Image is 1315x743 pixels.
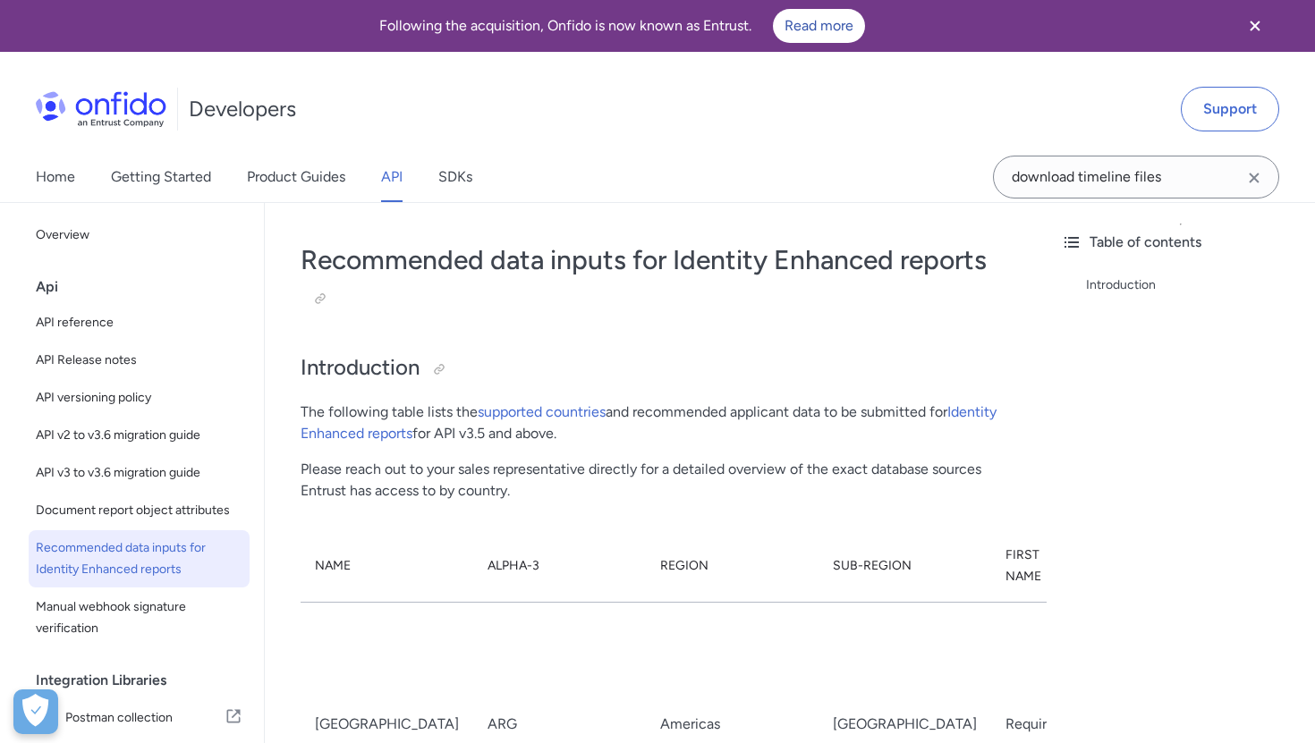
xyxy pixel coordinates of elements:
a: API v2 to v3.6 migration guide [29,418,250,453]
a: supported countries [478,403,606,420]
a: Manual webhook signature verification [29,589,250,646]
div: Api [36,269,257,305]
span: API v3 to v3.6 migration guide [36,462,242,484]
a: Recommended data inputs for Identity Enhanced reports [29,530,250,587]
th: Alpha-3 [473,530,646,603]
a: Product Guides [247,152,345,202]
svg: Close banner [1244,15,1266,37]
span: API Release notes [36,350,242,371]
input: Onfido search input field [993,156,1279,198]
span: Recommended data inputs for Identity Enhanced reports [36,537,242,580]
a: Read more [773,9,865,43]
a: Identity Enhanced reports [301,403,997,442]
div: Integration Libraries [36,663,257,698]
button: Open Preferences [13,689,58,734]
img: Onfido Logo [36,91,166,127]
span: Postman collection [65,705,225,730]
div: Table of contents [1061,232,1301,253]
p: The following table lists the and recommended applicant data to be submitted for for API v3.5 and... [301,401,1011,444]
span: API versioning policy [36,387,242,409]
a: Getting Started [111,152,211,202]
a: Overview [29,217,250,253]
th: Name [301,530,473,603]
a: IconPostman collectionPostman collection [29,698,250,738]
a: Home [36,152,75,202]
div: Following the acquisition, Onfido is now known as Entrust. [21,9,1222,43]
h1: Recommended data inputs for Identity Enhanced reports [301,242,1011,314]
span: API reference [36,312,242,334]
a: SDKs [438,152,472,202]
a: API versioning policy [29,380,250,416]
a: API Release notes [29,342,250,378]
span: API v2 to v3.6 migration guide [36,425,242,446]
h2: Introduction [301,353,1011,384]
p: Please reach out to your sales representative directly for a detailed overview of the exact datab... [301,459,1011,502]
span: Document report object attributes [36,500,242,521]
a: Document report object attributes [29,493,250,528]
th: First Name [991,530,1077,603]
button: Close banner [1222,4,1288,48]
a: Introduction [1086,274,1301,296]
a: API v3 to v3.6 migration guide [29,455,250,491]
a: API reference [29,305,250,341]
div: Cookie Preferences [13,689,58,734]
span: Overview [36,224,242,246]
a: API [381,152,403,202]
th: Sub-Region [819,530,991,603]
th: Region [646,530,819,603]
h1: Developers [189,95,296,123]
span: Manual webhook signature verification [36,596,242,639]
svg: Clear search field button [1243,167,1265,189]
a: Support [1181,87,1279,131]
